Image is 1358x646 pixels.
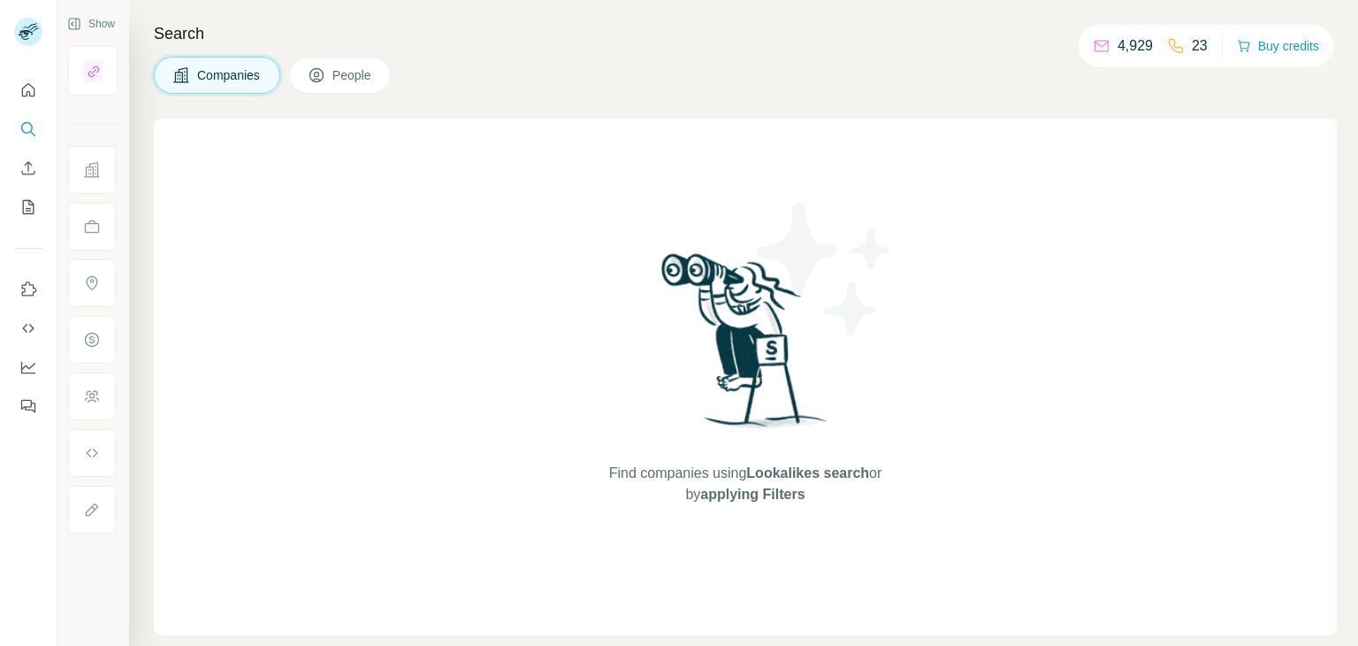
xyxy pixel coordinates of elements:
button: Show [55,11,127,37]
span: Lookalikes search [746,465,869,481]
button: Dashboard [14,351,42,383]
button: Use Surfe on LinkedIn [14,273,42,305]
span: People [332,66,373,84]
p: 23 [1192,35,1208,57]
button: Feedback [14,390,42,422]
button: Enrich CSV [14,152,42,184]
button: Search [14,113,42,145]
img: Surfe Illustration - Woman searching with binoculars [653,249,837,446]
img: Surfe Illustration - Stars [745,189,904,349]
button: My lists [14,191,42,223]
h4: Search [154,21,1337,46]
p: 4,929 [1118,35,1153,57]
button: Use Surfe API [14,312,42,344]
button: Buy credits [1237,34,1319,58]
button: Quick start [14,74,42,106]
span: applying Filters [700,487,805,502]
span: Find companies using or by [604,463,887,505]
span: Companies [197,66,262,84]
